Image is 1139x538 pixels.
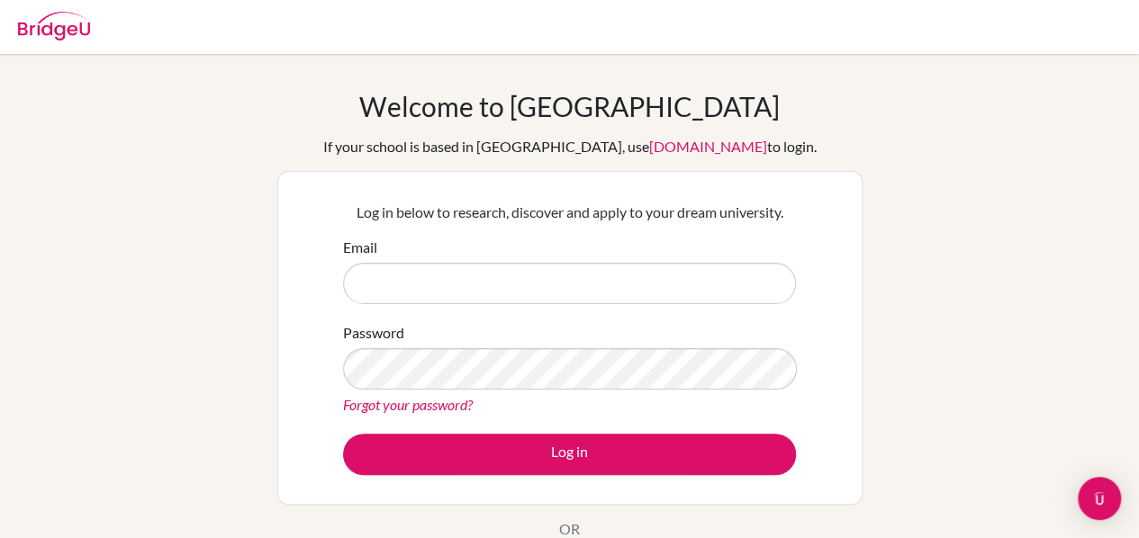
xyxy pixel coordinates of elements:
[359,90,780,122] h1: Welcome to [GEOGRAPHIC_DATA]
[343,434,796,475] button: Log in
[343,237,377,258] label: Email
[343,322,404,344] label: Password
[323,136,817,157] div: If your school is based in [GEOGRAPHIC_DATA], use to login.
[343,202,796,223] p: Log in below to research, discover and apply to your dream university.
[649,138,767,155] a: [DOMAIN_NAME]
[343,396,473,413] a: Forgot your password?
[18,12,90,40] img: Bridge-U
[1078,477,1121,520] div: Open Intercom Messenger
